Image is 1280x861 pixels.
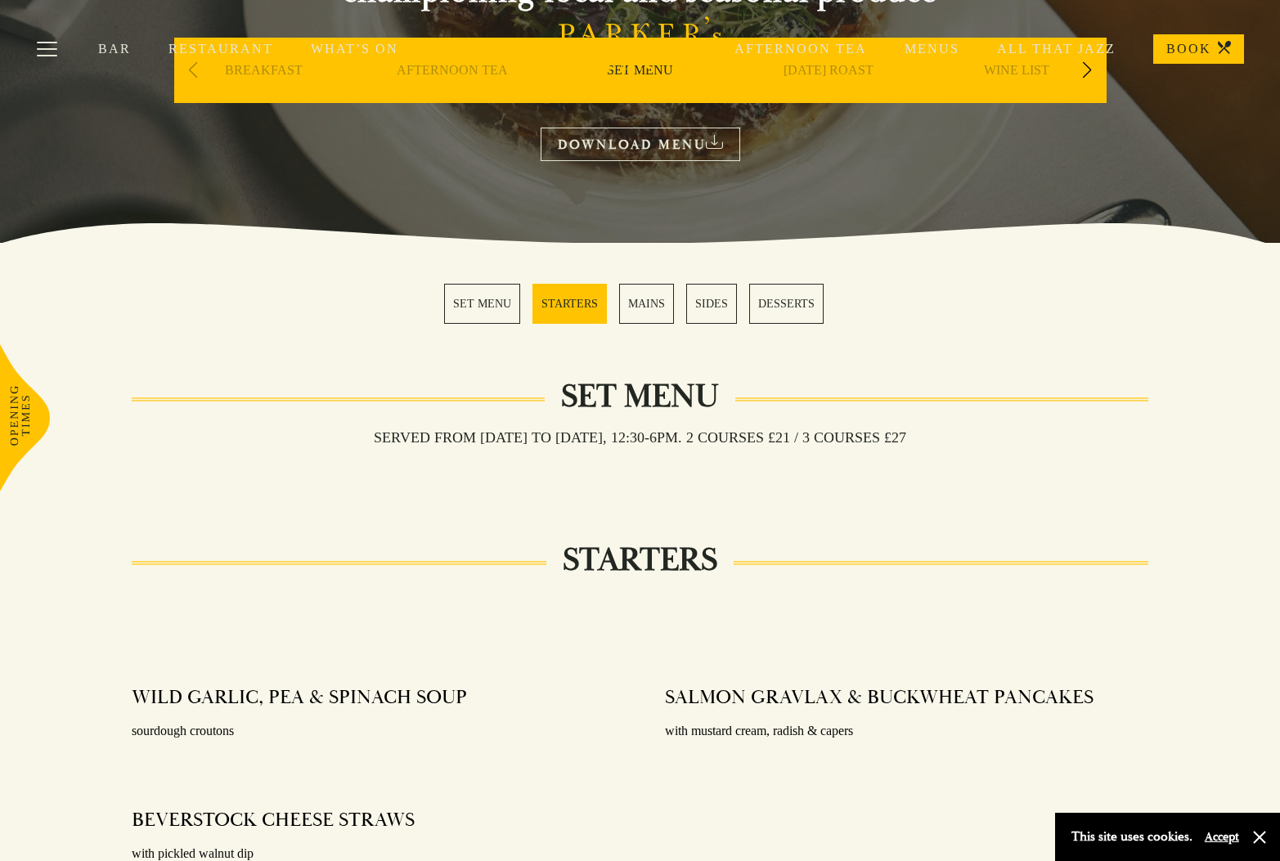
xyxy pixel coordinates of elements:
h2: Set Menu [545,377,735,416]
a: 3 / 5 [619,284,674,324]
h3: Served from [DATE] to [DATE], 12:30-6pm. 2 COURSES £21 / 3 COURSES £27 [357,428,923,446]
h4: BEVERSTOCK CHEESE STRAWS [132,808,415,832]
p: This site uses cookies. [1071,825,1192,849]
a: DOWNLOAD MENU [541,128,740,161]
h2: STARTERS [546,540,734,580]
h4: WILD GARLIC, PEA & SPINACH SOUP [132,685,467,710]
a: 1 / 5 [444,284,520,324]
a: 5 / 5 [749,284,824,324]
p: with mustard cream, radish & capers [665,720,1149,743]
button: Close and accept [1251,829,1268,845]
button: Accept [1205,829,1239,845]
a: 2 / 5 [532,284,607,324]
a: 4 / 5 [686,284,737,324]
p: sourdough croutons [132,720,616,743]
h4: SALMON GRAVLAX & BUCKWHEAT PANCAKES [665,685,1094,710]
